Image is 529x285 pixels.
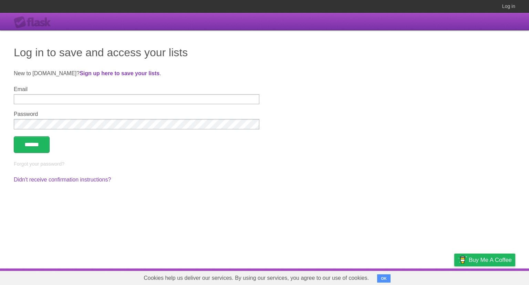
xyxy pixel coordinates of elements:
[14,69,515,78] p: New to [DOMAIN_NAME]? .
[385,270,413,283] a: Developers
[422,270,437,283] a: Terms
[14,16,55,29] div: Flask
[445,270,463,283] a: Privacy
[377,274,391,283] button: OK
[14,86,259,92] label: Email
[14,177,111,183] a: Didn't receive confirmation instructions?
[454,254,515,266] a: Buy me a coffee
[472,270,515,283] a: Suggest a feature
[80,70,159,76] a: Sign up here to save your lists
[14,111,259,117] label: Password
[137,271,376,285] span: Cookies help us deliver our services. By using our services, you agree to our use of cookies.
[458,254,467,266] img: Buy me a coffee
[14,44,515,61] h1: Log in to save and access your lists
[363,270,377,283] a: About
[469,254,512,266] span: Buy me a coffee
[14,161,64,167] a: Forgot your password?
